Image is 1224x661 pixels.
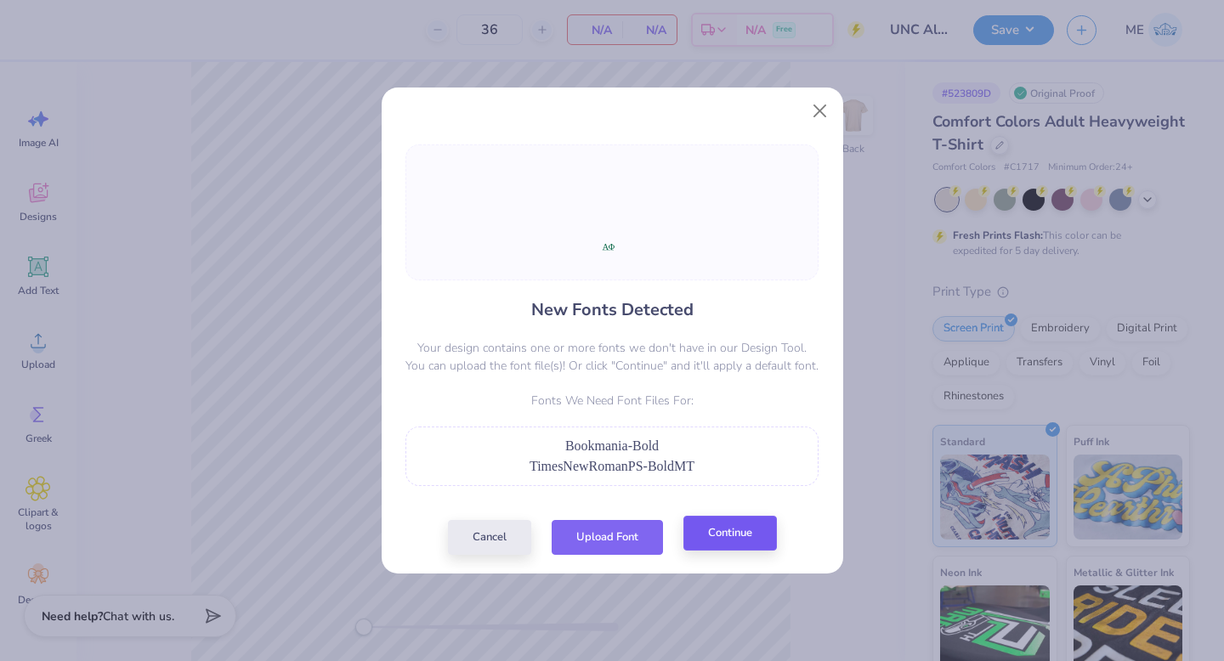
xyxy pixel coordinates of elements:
[552,520,663,555] button: Upload Font
[683,516,777,551] button: Continue
[565,438,659,453] span: Bookmania-Bold
[530,459,694,473] span: TimesNewRomanPS-BoldMT
[405,339,819,375] p: Your design contains one or more fonts we don't have in our Design Tool. You can upload the font ...
[448,520,531,555] button: Cancel
[531,297,694,322] h4: New Fonts Detected
[405,392,819,410] p: Fonts We Need Font Files For:
[803,94,836,127] button: Close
